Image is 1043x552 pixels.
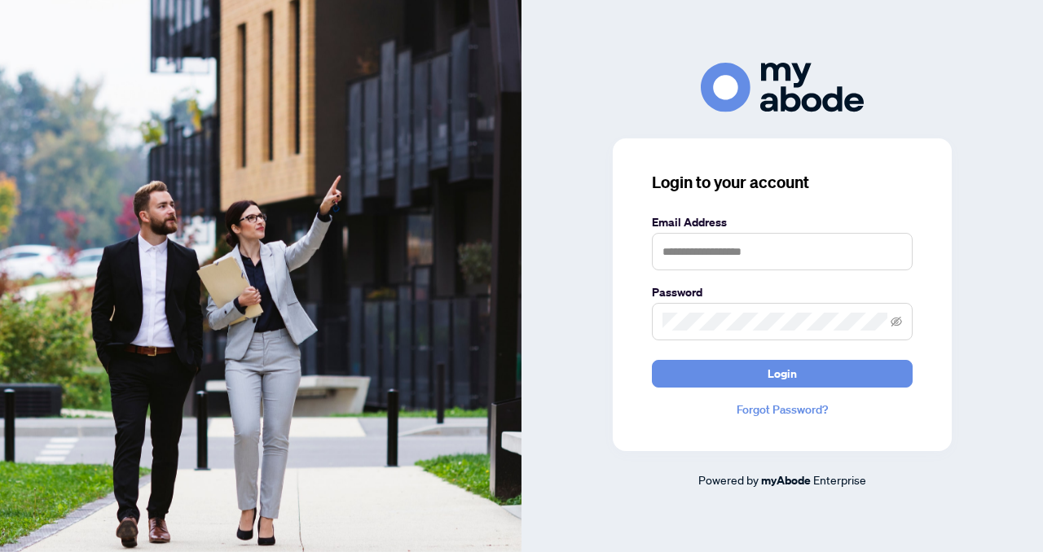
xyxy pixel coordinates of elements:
label: Password [652,283,913,301]
span: Login [768,361,797,387]
button: Login [652,360,913,388]
img: ma-logo [701,63,864,112]
h3: Login to your account [652,171,913,194]
label: Email Address [652,213,913,231]
span: Enterprise [813,472,866,487]
span: Powered by [698,472,759,487]
a: myAbode [761,471,811,489]
span: eye-invisible [891,316,902,327]
a: Forgot Password? [652,401,913,418]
